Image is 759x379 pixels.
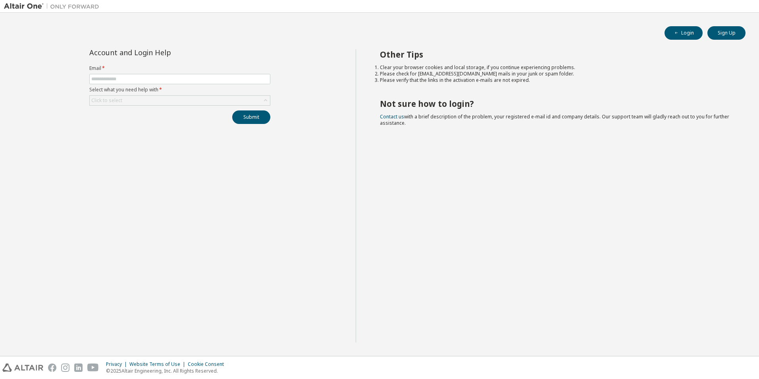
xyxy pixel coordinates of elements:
button: Login [665,26,703,40]
button: Sign Up [707,26,746,40]
label: Email [89,65,270,72]
h2: Other Tips [380,49,732,60]
img: altair_logo.svg [2,364,43,372]
div: Click to select [90,96,270,105]
img: linkedin.svg [74,364,83,372]
span: with a brief description of the problem, your registered e-mail id and company details. Our suppo... [380,113,729,126]
div: Account and Login Help [89,49,234,56]
div: Cookie Consent [188,361,229,367]
li: Clear your browser cookies and local storage, if you continue experiencing problems. [380,64,732,71]
button: Submit [232,110,270,124]
div: Website Terms of Use [129,361,188,367]
a: Contact us [380,113,404,120]
img: facebook.svg [48,364,56,372]
p: © 2025 Altair Engineering, Inc. All Rights Reserved. [106,367,229,374]
h2: Not sure how to login? [380,99,732,109]
div: Click to select [91,97,122,104]
div: Privacy [106,361,129,367]
label: Select what you need help with [89,87,270,93]
img: youtube.svg [87,364,99,372]
img: instagram.svg [61,364,69,372]
li: Please verify that the links in the activation e-mails are not expired. [380,77,732,83]
li: Please check for [EMAIL_ADDRESS][DOMAIN_NAME] mails in your junk or spam folder. [380,71,732,77]
img: Altair One [4,2,103,10]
